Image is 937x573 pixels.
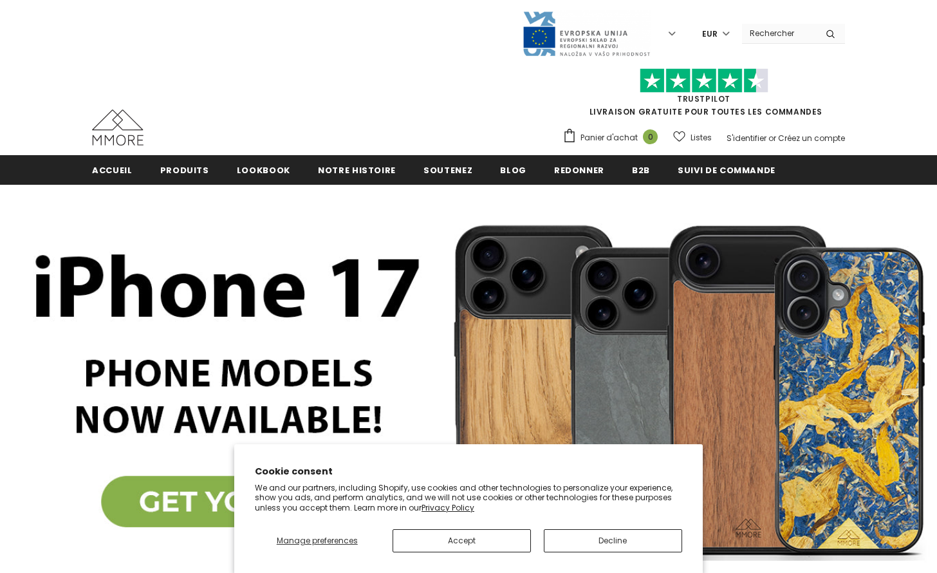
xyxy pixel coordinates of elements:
span: Produits [160,164,209,176]
img: Cas MMORE [92,109,144,146]
span: Lookbook [237,164,290,176]
span: Accueil [92,164,133,176]
span: Blog [500,164,526,176]
span: EUR [702,28,718,41]
a: Produits [160,155,209,184]
a: soutenez [423,155,472,184]
a: Javni Razpis [522,28,651,39]
a: Blog [500,155,526,184]
span: or [768,133,776,144]
span: LIVRAISON GRATUITE POUR TOUTES LES COMMANDES [562,74,845,117]
a: Lookbook [237,155,290,184]
a: Suivi de commande [678,155,775,184]
span: Redonner [554,164,604,176]
a: Redonner [554,155,604,184]
a: Accueil [92,155,133,184]
input: Search Site [742,24,816,42]
a: Listes [673,126,712,149]
span: Manage preferences [277,535,358,546]
span: Notre histoire [318,164,396,176]
h2: Cookie consent [255,465,682,478]
img: Faites confiance aux étoiles pilotes [640,68,768,93]
p: We and our partners, including Shopify, use cookies and other technologies to personalize your ex... [255,483,682,513]
a: B2B [632,155,650,184]
img: Javni Razpis [522,10,651,57]
a: TrustPilot [677,93,730,104]
span: Panier d'achat [580,131,638,144]
span: Listes [691,131,712,144]
a: Créez un compte [778,133,845,144]
span: 0 [643,129,658,144]
button: Decline [544,529,682,552]
a: Panier d'achat 0 [562,128,664,147]
span: soutenez [423,164,472,176]
a: Privacy Policy [422,502,474,513]
button: Accept [393,529,531,552]
span: Suivi de commande [678,164,775,176]
span: B2B [632,164,650,176]
button: Manage preferences [255,529,380,552]
a: Notre histoire [318,155,396,184]
a: S'identifier [727,133,766,144]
